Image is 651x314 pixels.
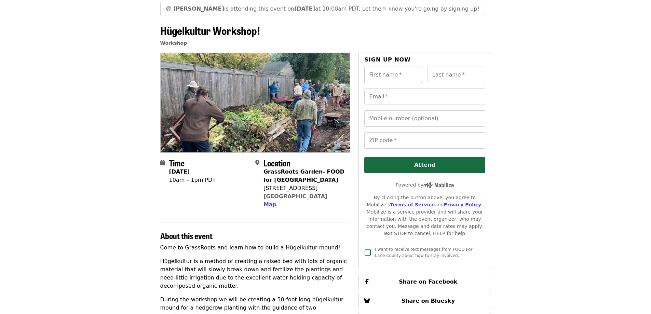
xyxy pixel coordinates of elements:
button: Map [263,201,276,209]
input: ZIP code [364,132,485,149]
div: 10am – 1pm PDT [169,176,216,184]
span: Map [263,201,276,208]
span: is attending this event on at 10:00am PDT. Let them know you're going by signing up! [173,5,479,12]
a: Privacy Policy [444,202,481,207]
a: Workshop [160,40,187,46]
span: Sign up now [364,56,411,63]
i: map-marker-alt icon [255,160,259,166]
span: grinning face emoji [166,5,172,12]
span: Time [169,157,185,169]
p: Hügelkultur is a method of creating a raised bed with lots of organic material that will slowly b... [160,257,351,290]
a: [GEOGRAPHIC_DATA] [263,193,327,200]
span: Location [263,157,290,169]
button: Attend [364,157,485,173]
div: [STREET_ADDRESS] [263,184,345,192]
strong: [DATE] [294,5,315,12]
button: Share on Bluesky [358,293,491,309]
span: Powered by [396,182,454,188]
input: First name [364,67,422,83]
img: Powered by Mobilize [423,182,454,188]
div: By clicking the button above, you agree to Mobilize's and . Mobilize is a service provider and wi... [364,194,485,237]
strong: [DATE] [169,168,190,175]
span: Share on Bluesky [402,298,455,304]
p: Come to GrassRoots and learn how to build a Hügelkultur mound! [160,244,351,252]
img: Hügelkultur Workshop! organized by FOOD For Lane County [161,53,350,152]
input: Last name [428,67,485,83]
span: Share on Facebook [399,278,457,285]
span: About this event [160,230,213,242]
button: Share on Facebook [358,274,491,290]
strong: GrassRoots Garden- FOOD for [GEOGRAPHIC_DATA] [263,168,344,183]
input: Mobile number (optional) [364,110,485,127]
span: I want to receive text messages from FOOD For Lane County about how to stay involved. [375,247,472,258]
strong: [PERSON_NAME] [173,5,224,12]
a: Terms of Service [390,202,435,207]
span: Hügelkultur Workshop! [160,22,260,38]
input: Email [364,88,485,105]
i: calendar icon [160,160,165,166]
